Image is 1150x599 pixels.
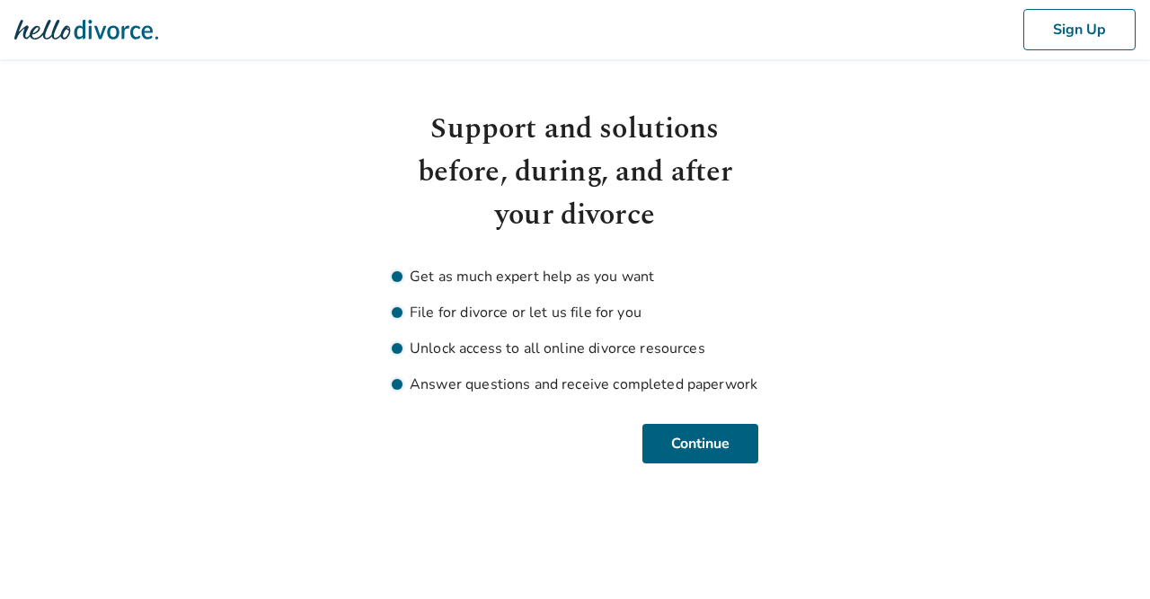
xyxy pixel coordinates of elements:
[392,266,758,287] li: Get as much expert help as you want
[392,338,758,359] li: Unlock access to all online divorce resources
[14,12,158,48] img: Hello Divorce Logo
[392,374,758,395] li: Answer questions and receive completed paperwork
[642,424,758,463] button: Continue
[392,302,758,323] li: File for divorce or let us file for you
[1023,9,1136,50] button: Sign Up
[392,108,758,237] h1: Support and solutions before, during, and after your divorce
